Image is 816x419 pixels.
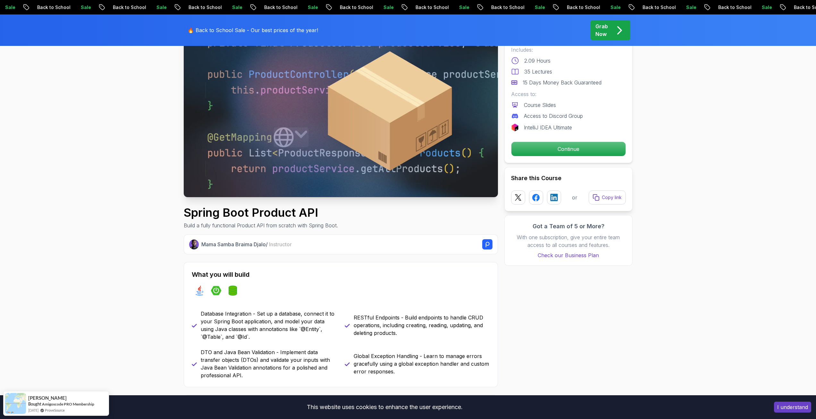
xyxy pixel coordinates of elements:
[484,4,527,11] p: Back to School
[184,206,338,219] h1: Spring Boot Product API
[678,4,699,11] p: Sale
[711,4,754,11] p: Back to School
[189,240,199,249] img: Nelson Djalo
[28,401,41,406] span: Bought
[269,241,292,248] span: Instructor
[523,79,601,86] p: 15 Days Money Back Guaranteed
[589,190,626,205] button: Copy link
[524,68,552,75] p: 35 Lectures
[28,395,67,401] span: [PERSON_NAME]
[451,4,472,11] p: Sale
[188,26,318,34] p: 🔥 Back to School Sale - Our best prices of the year!
[184,222,338,229] p: Build a fully functional Product API from scratch with Spring Boot.
[28,407,38,413] span: [DATE]
[524,112,583,120] p: Access to Discord Group
[332,4,376,11] p: Back to School
[376,4,396,11] p: Sale
[511,174,626,183] h2: Share this Course
[201,348,337,379] p: DTO and Java Bean Validation - Implement data transfer objects (DTOs) and validate your inputs wi...
[572,194,577,201] p: or
[149,4,169,11] p: Sale
[201,310,337,341] p: Database Integration - Set up a database, connect it to your Spring Boot application, and model y...
[754,4,775,11] p: Sale
[524,124,572,131] p: IntelliJ IDEA Ultimate
[559,4,603,11] p: Back to School
[602,194,622,201] p: Copy link
[5,400,764,414] div: This website uses cookies to enhance the user experience.
[224,4,245,11] p: Sale
[354,352,490,375] p: Global Exception Handling - Learn to manage errors gracefully using a global exception handler an...
[5,393,26,414] img: provesource social proof notification image
[194,285,205,296] img: java logo
[511,124,519,131] img: jetbrains logo
[201,240,292,248] p: Mama Samba Braima Djalo /
[105,4,149,11] p: Back to School
[511,142,626,156] button: Continue
[228,285,238,296] img: spring-data-jpa logo
[511,142,626,156] p: Continue
[300,4,321,11] p: Sale
[181,4,224,11] p: Back to School
[524,57,551,65] p: 2.09 Hours
[184,20,498,197] img: spring-product-api_thumbnail
[527,4,548,11] p: Sale
[73,4,94,11] p: Sale
[257,4,300,11] p: Back to School
[45,407,65,413] a: ProveSource
[354,314,490,337] p: RESTful Endpoints - Build endpoints to handle CRUD operations, including creating, reading, updat...
[603,4,623,11] p: Sale
[408,4,451,11] p: Back to School
[192,270,490,279] h2: What you will build
[511,46,626,54] p: Includes:
[511,222,626,231] h3: Got a Team of 5 or More?
[42,402,94,406] a: Amigoscode PRO Membership
[29,4,73,11] p: Back to School
[511,90,626,98] p: Access to:
[595,22,608,38] p: Grab Now
[635,4,678,11] p: Back to School
[511,233,626,249] p: With one subscription, give your entire team access to all courses and features.
[511,251,626,259] a: Check our Business Plan
[524,101,556,109] p: Course Slides
[211,285,221,296] img: spring-boot logo
[774,402,811,413] button: Accept cookies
